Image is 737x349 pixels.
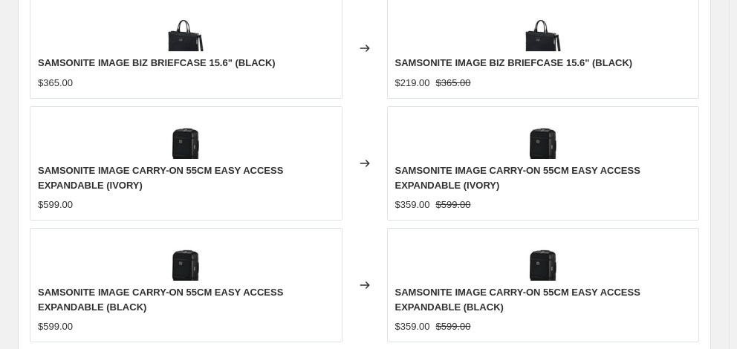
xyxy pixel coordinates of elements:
[38,76,73,91] div: $365.00
[38,198,73,212] div: $599.00
[38,319,73,334] div: $599.00
[163,114,208,159] img: 154691_1041_hi-res_FRONT34_1_80x.jpg
[395,198,430,212] div: $359.00
[436,319,471,334] strike: $599.00
[38,287,283,313] span: SAMSONITE IMAGE CARRY-ON 55CM EASY ACCESS EXPANDABLE (BLACK)
[38,57,276,68] span: SAMSONITE IMAGE BIZ BRIEFCASE 15.6" (BLACK)
[395,76,430,91] div: $219.00
[395,319,430,334] div: $359.00
[436,76,471,91] strike: $365.00
[521,7,565,51] img: 155350_1041_hi-res_FRONT34_1_80x.jpg
[38,165,283,191] span: SAMSONITE IMAGE CARRY-ON 55CM EASY ACCESS EXPANDABLE (IVORY)
[395,57,633,68] span: SAMSONITE IMAGE BIZ BRIEFCASE 15.6" (BLACK)
[395,165,640,191] span: SAMSONITE IMAGE CARRY-ON 55CM EASY ACCESS EXPANDABLE (IVORY)
[163,236,208,281] img: 154691_1041_hi-res_FRONT34_1_80x.jpg
[163,7,208,51] img: 155350_1041_hi-res_FRONT34_1_80x.jpg
[436,198,471,212] strike: $599.00
[395,287,640,313] span: SAMSONITE IMAGE CARRY-ON 55CM EASY ACCESS EXPANDABLE (BLACK)
[521,236,565,281] img: 154691_1041_hi-res_FRONT34_1_80x.jpg
[521,114,565,159] img: 154691_1041_hi-res_FRONT34_1_80x.jpg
